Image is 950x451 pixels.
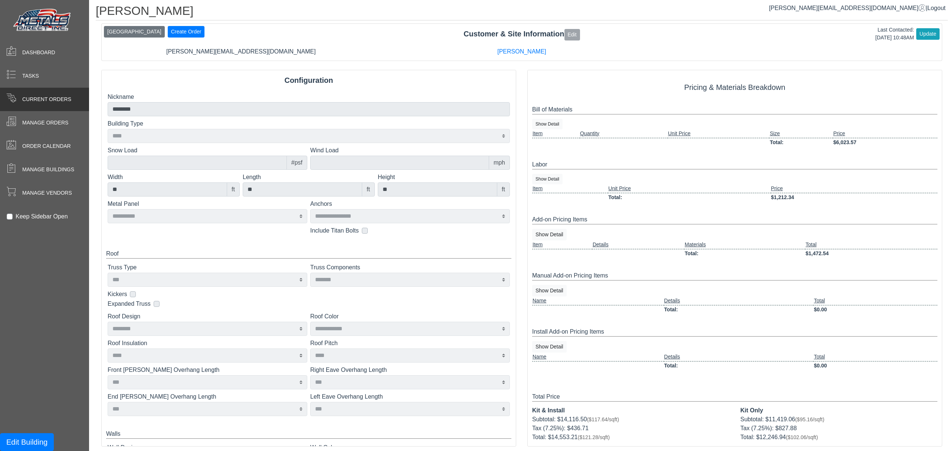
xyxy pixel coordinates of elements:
label: Expanded Truss [108,299,151,308]
span: Current Orders [22,95,71,103]
div: [PERSON_NAME][EMAIL_ADDRESS][DOMAIN_NAME] [101,47,381,56]
div: #psf [286,156,307,170]
button: [GEOGRAPHIC_DATA] [104,26,165,38]
div: Customer & Site Information [102,28,942,40]
td: Materials [684,240,805,249]
label: Include Titan Bolts [310,226,359,235]
span: Tasks [22,72,39,80]
div: Add-on Pricing Items [532,215,937,224]
td: Details [664,353,814,361]
td: Total: [664,361,814,370]
div: Total Price [532,392,937,402]
label: Roof Pitch [310,339,510,348]
td: Details [592,240,684,249]
span: Manage Vendors [22,189,72,197]
span: Order Calendar [22,142,71,150]
label: Length [243,173,375,182]
label: End [PERSON_NAME] Overhang Length [108,392,307,401]
div: Total: $14,553.21 [532,433,729,442]
td: $6,023.57 [833,138,937,147]
img: Metals Direct Inc Logo [11,7,74,34]
td: Total: [608,193,770,202]
div: Subtotal: $14,116.50 [532,415,729,424]
div: Roof [106,249,511,259]
td: Total: [664,305,814,314]
label: Front [PERSON_NAME] Overhang Length [108,366,307,374]
span: ($121.28/sqft) [578,434,610,440]
a: [PERSON_NAME] [497,48,546,55]
td: Unit Price [608,184,770,193]
div: Subtotal: $11,419.06 [740,415,937,424]
button: Show Detail [532,174,563,184]
td: Name [532,353,664,361]
div: Install Add-on Pricing Items [532,327,937,337]
td: Total [813,296,937,305]
label: Building Type [108,119,510,128]
div: Total: $12,246.94 [740,433,937,442]
div: Kit Only [740,406,937,415]
label: Snow Load [108,146,307,155]
div: Bill of Materials [532,105,937,114]
div: Configuration [102,75,516,86]
span: Logout [927,5,946,11]
td: Quantity [580,129,668,138]
label: Width [108,173,240,182]
div: Manual Add-on Pricing Items [532,271,937,280]
label: Nickname [108,93,510,101]
div: ft [362,182,375,197]
span: Manage Buildings [22,166,74,173]
label: Keep Sidebar Open [16,212,68,221]
label: Anchors [310,199,510,208]
button: Update [916,28,940,40]
span: Dashboard [22,49,55,56]
td: Price [771,184,937,193]
label: Wind Load [310,146,510,155]
td: Total: [769,138,833,147]
div: Labor [532,160,937,169]
td: $1,212.34 [771,193,937,202]
div: ft [497,182,510,197]
td: $0.00 [813,361,937,370]
label: Roof Insulation [108,339,307,348]
label: Truss Components [310,263,510,272]
span: ($95.16/sqft) [795,416,825,422]
span: ($102.06/sqft) [786,434,818,440]
td: Size [769,129,833,138]
div: mph [489,156,510,170]
div: Tax (7.25%): $827.88 [740,424,937,433]
button: Edit [564,29,580,40]
label: Height [378,173,510,182]
div: Tax (7.25%): $436.71 [532,424,729,433]
td: Item [532,184,608,193]
label: Right Eave Overhang Length [310,366,510,374]
td: Name [532,296,664,305]
label: Kickers [108,290,127,299]
td: Total: [684,249,805,258]
td: Item [532,240,592,249]
button: Show Detail [532,285,567,296]
h1: [PERSON_NAME] [96,4,948,20]
div: | [769,4,946,13]
td: Unit Price [668,129,769,138]
label: Roof Color [310,312,510,321]
div: Kit & Install [532,406,729,415]
td: $0.00 [813,305,937,314]
button: Show Detail [532,341,567,353]
button: Show Detail [532,119,563,129]
div: Last Contacted: [DATE] 10:48AM [875,26,914,42]
td: Details [664,296,814,305]
h5: Pricing & Materials Breakdown [532,83,937,92]
td: Total [813,353,937,361]
td: Price [833,129,937,138]
span: ($117.64/sqft) [587,416,619,422]
span: Manage Orders [22,119,68,127]
button: Show Detail [532,229,567,240]
label: Metal Panel [108,199,307,208]
td: Total [805,240,937,249]
div: Walls [106,429,511,439]
div: ft [227,182,240,197]
button: Create Order [168,26,205,38]
label: Left Eave Overhang Length [310,392,510,401]
a: [PERSON_NAME][EMAIL_ADDRESS][DOMAIN_NAME] [769,5,926,11]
